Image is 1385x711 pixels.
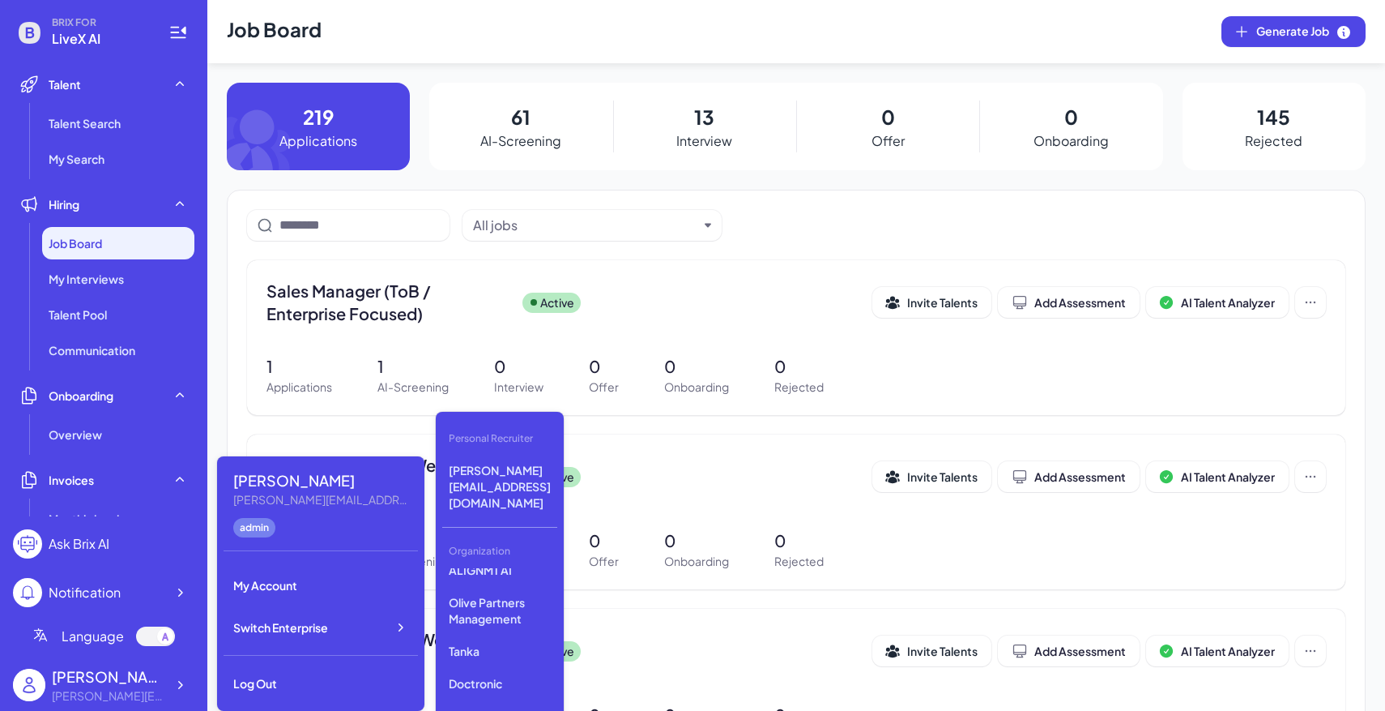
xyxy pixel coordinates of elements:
span: Generate Job [1256,23,1352,41]
p: [PERSON_NAME][EMAIL_ADDRESS][DOMAIN_NAME] [442,456,557,517]
p: Rejected [774,379,824,396]
img: user_logo.png [13,669,45,701]
span: AI Talent Analyzer [1181,295,1275,310]
button: All jobs [473,216,698,235]
p: 0 [664,529,729,553]
p: 1 [377,354,449,379]
p: Offer [589,553,619,570]
span: My Interviews [49,271,124,287]
span: Invoices [49,472,94,488]
button: Add Assessment [998,461,1140,492]
button: Invite Talents [872,636,991,666]
button: Add Assessment [998,287,1140,318]
button: Invite Talents [872,287,991,318]
span: AI Talent Analyzer [1181,644,1275,658]
span: BRIX FOR [52,16,149,29]
button: Generate Job [1221,16,1366,47]
span: Invite Talents [907,469,978,484]
button: Invite Talents [872,461,991,492]
p: AI-Screening [480,131,561,151]
p: Onboarding [1033,131,1109,151]
p: 0 [589,354,619,379]
p: 0 [664,354,729,379]
p: 0 [774,529,824,553]
p: 1 [266,354,332,379]
div: Add Assessment [1012,469,1126,485]
span: Invite Talents [907,644,978,658]
span: Switch Enterprise [233,619,328,636]
span: Monthly invoice [49,511,133,527]
p: Doctronic [442,669,557,698]
span: Onboarding [49,388,113,404]
button: AI Talent Analyzer [1146,461,1289,492]
div: Add Assessment [1012,643,1126,659]
p: Offer [871,131,905,151]
p: 13 [694,102,714,131]
p: Active [540,294,574,311]
div: Add Assessment [1012,294,1126,311]
div: Personal Recruiter [442,425,557,452]
span: Communication [49,342,135,358]
p: Interview [494,379,543,396]
div: Notification [49,583,121,602]
p: Olive Partners Management [442,588,557,633]
div: Maggie [233,469,411,491]
div: Maggie@joinbrix.com [233,491,411,508]
span: Invite Talents [907,295,978,310]
p: Onboarding [664,379,729,396]
button: Add Assessment [998,636,1140,666]
div: Log Out [224,666,418,701]
span: Product Manager (Web, Agent/AI Focused) [266,454,509,499]
div: All jobs [473,216,518,235]
span: Hiring [49,196,79,212]
span: Talent [49,76,81,92]
div: Maggie@joinbrix.com [52,687,165,705]
p: Applications [266,379,332,396]
span: LiveX AI [52,29,149,49]
span: Talent Pool [49,306,107,323]
p: 0 [494,354,543,379]
span: Overview [49,426,102,443]
p: ALIGNMT AI [442,555,557,585]
div: Organization [442,538,557,565]
p: Rejected [1245,131,1302,151]
div: Maggie [52,666,165,687]
p: 0 [774,354,824,379]
p: Offer [589,379,619,396]
span: Sales Manager (ToB / Enterprise Focused) [266,280,509,325]
p: AI-Screening [377,379,449,396]
p: 61 [511,102,531,131]
p: Rejected [774,553,824,570]
p: Interview [676,131,732,151]
div: Ask Brix AI [49,534,109,554]
span: Job Board [49,235,102,251]
div: admin [233,518,275,538]
p: 145 [1257,102,1290,131]
p: Onboarding [664,553,729,570]
button: AI Talent Analyzer [1146,287,1289,318]
p: Tanka [442,636,557,666]
p: 0 [589,529,619,553]
span: My Search [49,151,104,167]
div: My Account [224,568,418,603]
span: Language [62,627,124,646]
span: AI Talent Analyzer [1181,469,1275,484]
p: 0 [1064,102,1078,131]
button: AI Talent Analyzer [1146,636,1289,666]
span: Talent Search [49,115,121,131]
p: 0 [881,102,895,131]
